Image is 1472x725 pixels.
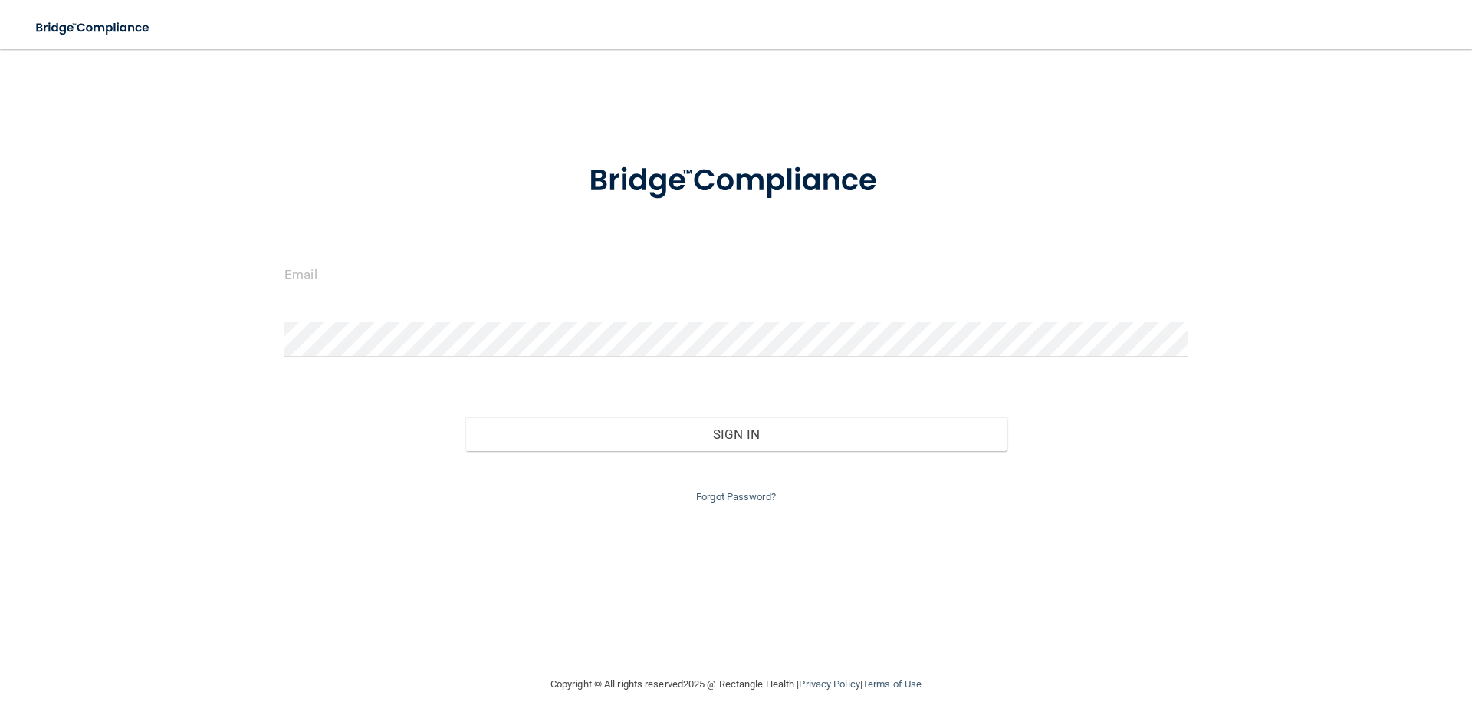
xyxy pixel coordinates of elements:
[284,258,1188,292] input: Email
[23,12,164,44] img: bridge_compliance_login_screen.278c3ca4.svg
[696,491,776,503] a: Forgot Password?
[799,678,859,690] a: Privacy Policy
[465,417,1007,451] button: Sign In
[456,660,1016,709] div: Copyright © All rights reserved 2025 @ Rectangle Health | |
[557,141,915,221] img: bridge_compliance_login_screen.278c3ca4.svg
[863,678,922,690] a: Terms of Use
